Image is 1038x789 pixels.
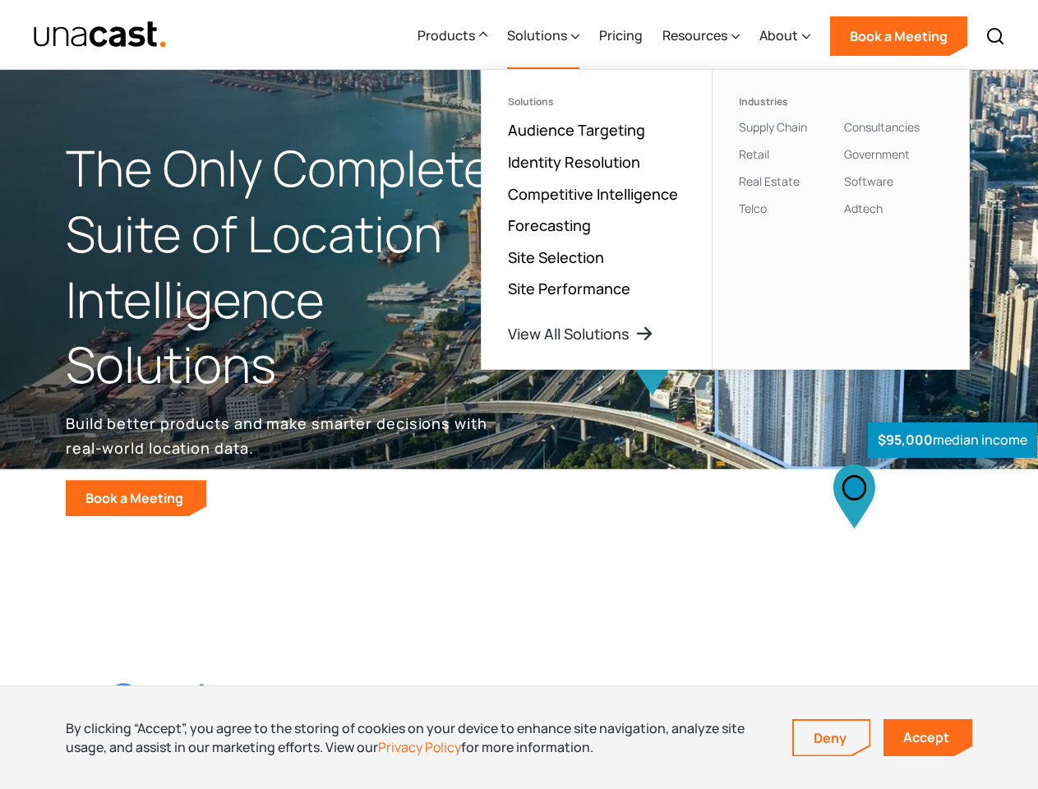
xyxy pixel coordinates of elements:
[830,16,967,56] a: Book a Meeting
[508,324,654,344] a: View All Solutions
[739,146,769,162] a: Retail
[844,119,920,135] a: Consultancies
[868,422,1037,458] div: median income
[66,411,493,460] p: Build better products and make smarter decisions with real-world location data.
[759,25,798,45] div: About
[508,215,591,235] a: Forecasting
[462,679,577,726] img: BCG logo
[739,96,837,108] div: Industries
[66,480,206,516] a: Book a Meeting
[508,279,630,298] a: Site Performance
[508,96,685,108] div: Solutions
[508,120,645,140] a: Audience Targeting
[507,2,579,70] div: Solutions
[508,184,678,204] a: Competitive Intelligence
[481,69,970,370] nav: Solutions
[508,247,604,267] a: Site Selection
[985,26,1005,46] img: Search icon
[739,201,767,216] a: Telco
[759,2,810,70] div: About
[33,21,167,49] img: Unacast text logo
[33,21,167,49] a: home
[844,173,893,189] a: Software
[794,721,870,755] a: Deny
[639,683,754,722] img: Harvard U logo
[599,2,643,70] a: Pricing
[739,173,800,189] a: Real Estate
[66,719,768,756] div: By clicking “Accept”, you agree to the storing of cookies on your device to enhance site navigati...
[66,136,519,398] h1: The Only Complete Suite of Location Intelligence Solutions
[883,719,972,756] a: Accept
[844,146,910,162] a: Government
[418,2,487,70] div: Products
[878,431,933,449] strong: $95,000
[508,152,640,172] a: Identity Resolution
[108,683,224,722] img: Google logo Color
[418,25,475,45] div: Products
[662,25,727,45] div: Resources
[662,2,740,70] div: Resources
[378,738,461,756] a: Privacy Policy
[739,119,807,135] a: Supply Chain
[844,201,883,216] a: Adtech
[507,25,567,45] div: Solutions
